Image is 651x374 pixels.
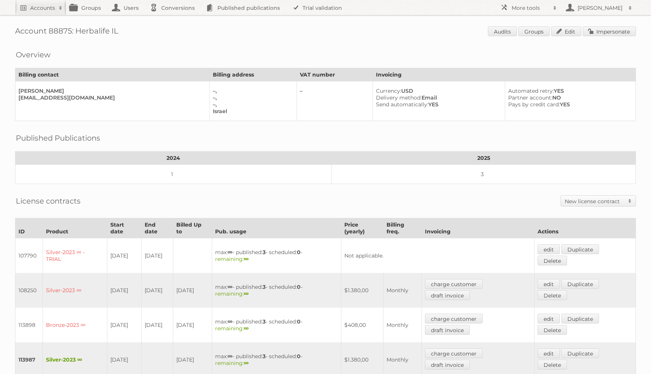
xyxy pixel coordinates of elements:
[508,94,630,101] div: NO
[508,94,552,101] span: Partner account:
[107,273,142,308] td: [DATE]
[107,218,142,238] th: Start date
[551,26,581,36] a: Edit
[213,101,290,108] div: –,
[538,325,567,335] a: Delete
[332,152,636,165] th: 2025
[376,101,428,108] span: Send automatically:
[518,26,550,36] a: Groups
[425,348,483,358] a: charge customer
[583,26,636,36] a: Impersonate
[173,273,212,308] td: [DATE]
[538,279,560,289] a: edit
[422,218,534,238] th: Invoicing
[228,353,232,360] strong: ∞
[43,238,107,273] td: Silver-2023 ∞ - TRIAL
[213,94,290,101] div: –,
[538,244,560,254] a: edit
[341,273,384,308] td: $1.380,00
[425,279,483,289] a: charge customer
[297,318,301,325] strong: 0
[538,256,567,265] a: Delete
[376,94,422,101] span: Delivery method:
[508,101,560,108] span: Pays by credit card:
[244,360,249,366] strong: ∞
[376,94,499,101] div: Email
[215,325,249,332] span: remaining:
[263,353,266,360] strong: 3
[18,87,203,94] div: [PERSON_NAME]
[508,87,630,94] div: YES
[561,279,599,289] a: Duplicate
[15,238,43,273] td: 107790
[508,101,630,108] div: YES
[332,165,636,184] td: 3
[341,238,535,273] td: Not applicable.
[16,195,81,207] h2: License contracts
[576,4,625,12] h2: [PERSON_NAME]
[561,244,599,254] a: Duplicate
[173,308,212,342] td: [DATE]
[16,132,100,144] h2: Published Publications
[384,218,422,238] th: Billing freq.
[212,238,341,273] td: max: - published: - scheduled: -
[43,218,107,238] th: Product
[488,26,517,36] a: Audits
[213,87,290,94] div: –,
[297,81,373,121] td: –
[15,68,210,81] th: Billing contact
[228,284,232,290] strong: ∞
[297,284,301,290] strong: 0
[535,218,636,238] th: Actions
[376,101,499,108] div: YES
[425,314,483,323] a: charge customer
[107,238,142,273] td: [DATE]
[141,308,173,342] td: [DATE]
[263,284,266,290] strong: 3
[244,325,249,332] strong: ∞
[341,218,384,238] th: Price (yearly)
[15,273,43,308] td: 108250
[538,360,567,369] a: Delete
[15,165,332,184] td: 1
[297,249,301,256] strong: 0
[215,290,249,297] span: remaining:
[212,308,341,342] td: max: - published: - scheduled: -
[263,249,266,256] strong: 3
[561,196,636,206] a: New license contract
[244,290,249,297] strong: ∞
[561,348,599,358] a: Duplicate
[228,318,232,325] strong: ∞
[508,87,554,94] span: Automated retry:
[376,87,401,94] span: Currency:
[561,314,599,323] a: Duplicate
[213,108,290,115] div: Israel
[297,353,301,360] strong: 0
[15,308,43,342] td: 113898
[384,308,422,342] td: Monthly
[43,273,107,308] td: Silver-2023 ∞
[425,325,470,335] a: draft invoice
[141,273,173,308] td: [DATE]
[30,4,55,12] h2: Accounts
[15,152,332,165] th: 2024
[212,273,341,308] td: max: - published: - scheduled: -
[384,273,422,308] td: Monthly
[141,218,173,238] th: End date
[538,290,567,300] a: Delete
[212,218,341,238] th: Pub. usage
[16,49,50,60] h2: Overview
[263,318,266,325] strong: 3
[107,308,142,342] td: [DATE]
[425,290,470,300] a: draft invoice
[215,256,249,262] span: remaining:
[624,196,636,206] span: Toggle
[173,218,212,238] th: Billed Up to
[15,26,636,38] h1: Account 88875: Herbalife IL
[425,360,470,369] a: draft invoice
[18,94,203,101] div: [EMAIL_ADDRESS][DOMAIN_NAME]
[297,68,373,81] th: VAT number
[43,308,107,342] td: Bronze-2023 ∞
[565,198,624,205] h2: New license contract
[215,360,249,366] span: remaining:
